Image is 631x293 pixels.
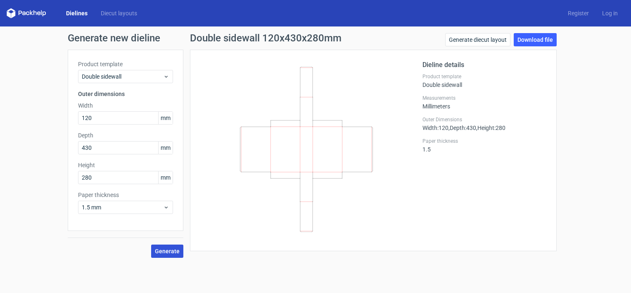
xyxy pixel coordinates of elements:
label: Paper thickness [78,191,173,199]
div: Millimeters [422,95,546,110]
button: Generate [151,245,183,258]
label: Paper thickness [422,138,546,144]
div: Double sidewall [422,73,546,88]
span: , Height : 280 [476,125,505,131]
a: Log in [595,9,624,17]
label: Product template [78,60,173,68]
a: Diecut layouts [94,9,144,17]
label: Outer Dimensions [422,116,546,123]
a: Download file [514,33,557,46]
a: Generate diecut layout [445,33,510,46]
span: , Depth : 430 [448,125,476,131]
span: Double sidewall [82,72,163,81]
label: Product template [422,73,546,80]
h2: Dieline details [422,60,546,70]
label: Width [78,101,173,110]
label: Depth [78,131,173,139]
label: Height [78,161,173,169]
a: Dielines [59,9,94,17]
label: Measurements [422,95,546,101]
span: mm [158,112,173,124]
span: 1.5 mm [82,203,163,211]
h1: Generate new dieline [68,33,563,43]
span: Generate [155,248,180,254]
h1: Double sidewall 120x430x280mm [190,33,342,43]
a: Register [561,9,595,17]
span: Width : 120 [422,125,448,131]
div: 1.5 [422,138,546,153]
span: mm [158,142,173,154]
h3: Outer dimensions [78,90,173,98]
span: mm [158,171,173,184]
